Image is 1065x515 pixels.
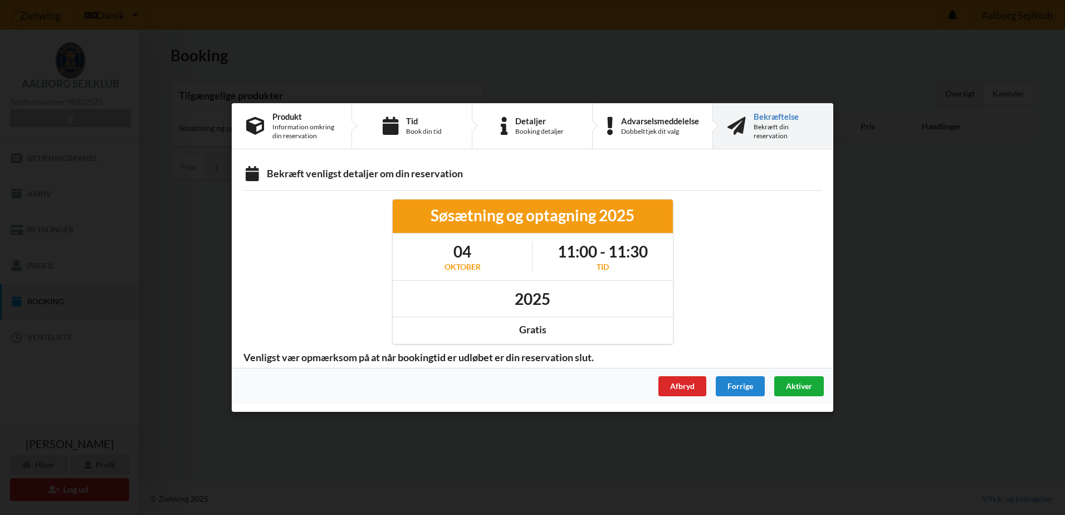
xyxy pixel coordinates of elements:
[658,376,706,396] div: Afbryd
[272,123,337,140] div: Information omkring din reservation
[786,381,812,391] span: Aktiver
[754,123,819,140] div: Bekræft din reservation
[716,376,765,396] div: Forrige
[515,127,564,136] div: Booking detaljer
[243,167,822,182] div: Bekræft venligst detaljer om din reservation
[558,241,648,261] h1: 11:00 - 11:30
[444,261,481,273] div: oktober
[754,112,819,121] div: Bekræftelse
[621,127,699,136] div: Dobbelttjek dit valg
[515,116,564,125] div: Detaljer
[400,205,665,225] div: Søsætning og optagning 2025
[558,261,648,273] div: Tid
[400,323,665,336] div: Gratis
[406,127,442,136] div: Book din tid
[406,116,442,125] div: Tid
[444,241,481,261] h1: 04
[515,289,550,309] h1: 2025
[621,116,699,125] div: Advarselsmeddelelse
[236,351,602,364] span: Venligst vær opmærksom på at når bookingtid er udløbet er din reservation slut.
[272,112,337,121] div: Produkt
